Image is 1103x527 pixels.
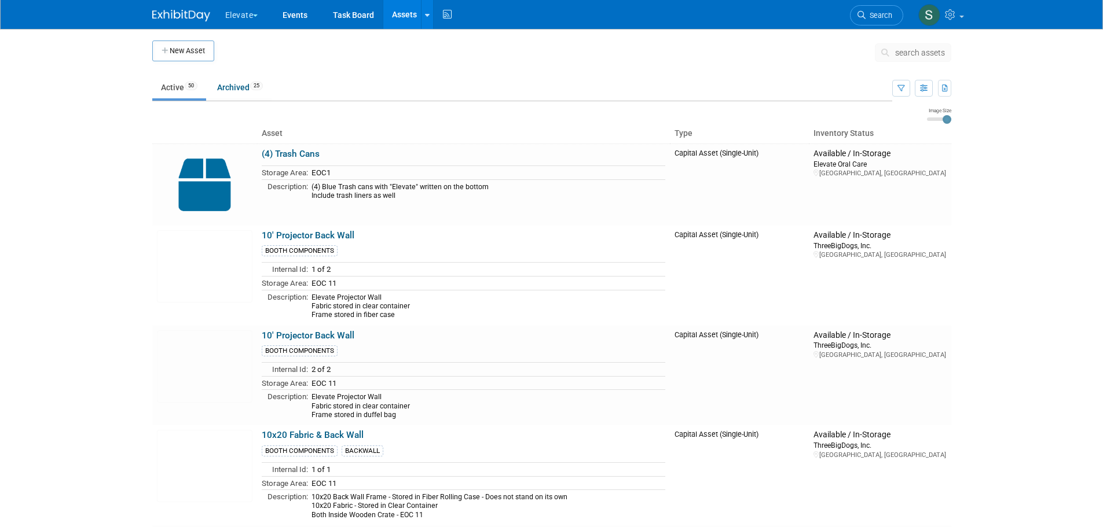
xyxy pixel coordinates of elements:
[813,159,946,169] div: Elevate Oral Care
[813,230,946,241] div: Available / In-Storage
[308,462,666,476] td: 1 of 1
[262,230,354,241] a: 10' Projector Back Wall
[262,179,308,201] td: Description:
[312,293,666,320] div: Elevate Projector Wall Fabric stored in clear container Frame stored in fiber case
[670,143,809,226] td: Capital Asset (Single-Unit)
[262,290,308,321] td: Description:
[918,4,940,26] img: Samantha Meyers
[308,376,666,390] td: EOC 11
[895,48,945,57] span: search assets
[866,11,892,20] span: Search
[262,345,338,356] div: BOOTH COMPONENTS
[262,390,308,421] td: Description:
[927,107,951,114] div: Image Size
[262,168,308,177] span: Storage Area:
[670,124,809,143] th: Type
[850,5,903,25] a: Search
[308,363,666,377] td: 2 of 2
[262,245,338,256] div: BOOTH COMPONENTS
[308,263,666,277] td: 1 of 2
[813,149,946,159] div: Available / In-Storage
[312,393,666,419] div: Elevate Projector Wall Fabric stored in clear container Frame stored in duffel bag
[262,279,308,288] span: Storage Area:
[152,76,206,98] a: Active50
[262,379,308,388] span: Storage Area:
[813,169,946,178] div: [GEOGRAPHIC_DATA], [GEOGRAPHIC_DATA]
[813,250,946,259] div: [GEOGRAPHIC_DATA], [GEOGRAPHIC_DATA]
[152,10,210,21] img: ExhibitDay
[262,363,308,377] td: Internal Id:
[257,124,670,143] th: Asset
[157,149,252,221] img: Capital-Asset-Icon-2.png
[250,82,263,90] span: 25
[813,351,946,359] div: [GEOGRAPHIC_DATA], [GEOGRAPHIC_DATA]
[262,149,320,159] a: (4) Trash Cans
[813,340,946,350] div: ThreeBigDogs, Inc.
[262,430,364,440] a: 10x20 Fabric & Back Wall
[875,43,951,62] button: search assets
[670,326,809,426] td: Capital Asset (Single-Unit)
[312,183,666,201] div: (4) Blue Trash cans with "Elevate" written on the bottom Include trash liners as well
[670,425,809,525] td: Capital Asset (Single-Unit)
[813,241,946,250] div: ThreeBigDogs, Inc.
[813,451,946,459] div: [GEOGRAPHIC_DATA], [GEOGRAPHIC_DATA]
[312,493,666,519] div: 10x20 Back Wall Frame - Stored in Fiber Rolling Case - Does not stand on its own 10x20 Fabric - S...
[262,490,308,521] td: Description:
[208,76,272,98] a: Archived25
[262,445,338,456] div: BOOTH COMPONENTS
[262,479,308,488] span: Storage Area:
[308,476,666,490] td: EOC 11
[262,263,308,277] td: Internal Id:
[308,276,666,290] td: EOC 11
[670,226,809,326] td: Capital Asset (Single-Unit)
[342,445,383,456] div: BACKWALL
[262,462,308,476] td: Internal Id:
[185,82,197,90] span: 50
[262,330,354,341] a: 10' Projector Back Wall
[813,440,946,450] div: ThreeBigDogs, Inc.
[813,330,946,341] div: Available / In-Storage
[813,430,946,440] div: Available / In-Storage
[152,40,214,61] button: New Asset
[308,166,666,180] td: EOC1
